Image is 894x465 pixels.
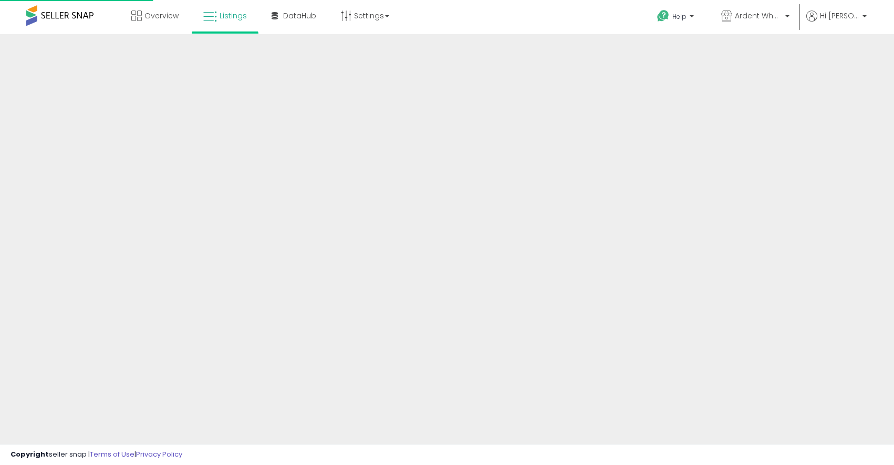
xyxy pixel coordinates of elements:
span: Help [672,12,687,21]
span: Listings [220,10,247,21]
span: Hi [PERSON_NAME] [820,10,859,21]
a: Terms of Use [90,449,134,459]
strong: Copyright [11,449,49,459]
div: seller snap | | [11,450,182,460]
i: Get Help [657,9,670,23]
a: Hi [PERSON_NAME] [806,10,867,34]
span: DataHub [283,10,316,21]
a: Help [649,2,704,34]
span: Overview [144,10,179,21]
span: Ardent Wholesale [735,10,782,21]
a: Privacy Policy [136,449,182,459]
